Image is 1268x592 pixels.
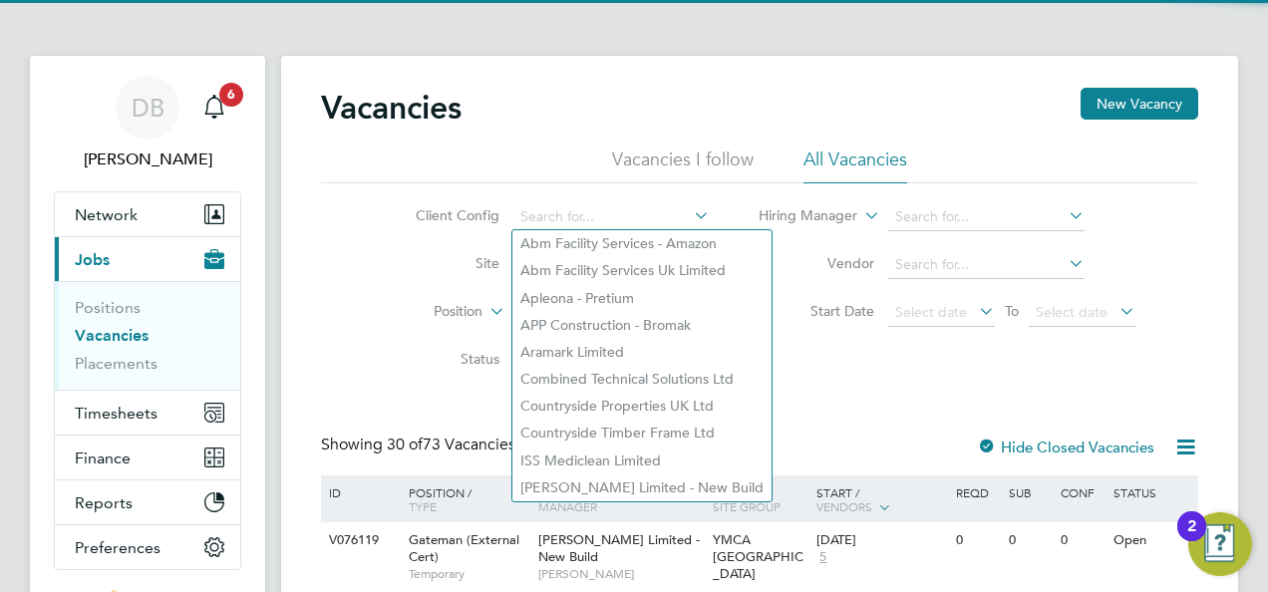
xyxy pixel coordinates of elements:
div: ID [324,475,394,509]
label: Status [385,350,499,368]
span: YMCA [GEOGRAPHIC_DATA] [713,531,803,582]
label: Start Date [760,302,874,320]
li: Aramark Limited [512,339,772,366]
button: Jobs [55,237,240,281]
div: Jobs [55,281,240,390]
div: 0 [1056,522,1108,559]
li: All Vacancies [803,148,907,183]
div: Status [1109,475,1195,509]
span: Reports [75,493,133,512]
a: 6 [194,76,234,140]
div: Reqd [951,475,1003,509]
li: Abm Facility Services Uk Limited [512,257,772,284]
button: Timesheets [55,391,240,435]
span: DB [132,95,164,121]
li: APP Construction - Bromak [512,312,772,339]
span: Network [75,205,138,224]
label: Position [368,302,482,322]
div: 2 [1187,526,1196,552]
a: Placements [75,354,158,373]
span: Select date [895,303,967,321]
span: 30 of [387,435,423,454]
div: Position / [394,475,533,523]
h2: Vacancies [321,88,462,128]
div: V076119 [324,522,394,559]
button: Finance [55,436,240,479]
div: [DATE] [816,532,946,549]
button: Open Resource Center, 2 new notifications [1188,512,1252,576]
span: Site Group [713,498,781,514]
span: 5 [816,549,829,566]
div: Showing [321,435,519,455]
li: Abm Facility Services - Amazon [512,230,772,257]
span: 73 Vacancies [387,435,515,454]
label: Site [385,254,499,272]
span: 6 [219,83,243,107]
label: Vendor [760,254,874,272]
input: Search for... [888,203,1085,231]
span: Gateman (External Cert) [409,531,519,565]
li: ISS Mediclean Limited [512,447,772,474]
span: [PERSON_NAME] [538,566,703,582]
li: Countryside Timber Frame Ltd [512,420,772,446]
button: Reports [55,480,240,524]
a: DB[PERSON_NAME] [54,76,241,171]
span: Temporary [409,566,528,582]
label: Client Config [385,206,499,224]
span: Jobs [75,250,110,269]
button: Network [55,192,240,236]
div: Start / [811,475,951,525]
div: Open [1109,522,1195,559]
button: Preferences [55,525,240,569]
span: Select date [1036,303,1108,321]
div: 0 [1004,522,1056,559]
span: Vendors [816,498,872,514]
span: [PERSON_NAME] Limited - New Build [538,531,700,565]
span: To [999,298,1025,324]
span: Type [409,498,437,514]
div: 0 [951,522,1003,559]
div: Sub [1004,475,1056,509]
input: Search for... [513,203,710,231]
a: Vacancies [75,326,149,345]
span: Preferences [75,538,160,557]
button: New Vacancy [1081,88,1198,120]
span: Timesheets [75,404,158,423]
li: Vacancies I follow [612,148,754,183]
li: Countryside Properties UK Ltd [512,393,772,420]
input: Search for... [888,251,1085,279]
li: Combined Technical Solutions Ltd [512,366,772,393]
li: [PERSON_NAME] Limited - New Build [512,474,772,501]
span: Finance [75,448,131,467]
span: Manager [538,498,597,514]
a: Positions [75,298,141,317]
label: Hide Closed Vacancies [977,438,1154,456]
span: Daniel Bassett [54,148,241,171]
div: Conf [1056,475,1108,509]
label: Hiring Manager [743,206,857,226]
li: Apleona - Pretium [512,285,772,312]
